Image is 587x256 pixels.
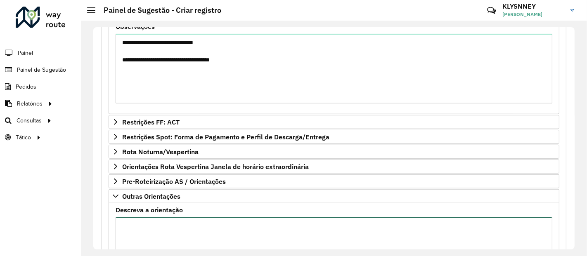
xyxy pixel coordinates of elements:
span: Outras Orientações [122,193,180,200]
a: Outras Orientações [109,189,559,203]
a: Restrições Spot: Forma de Pagamento e Perfil de Descarga/Entrega [109,130,559,144]
span: Relatórios [17,99,43,108]
span: Orientações Rota Vespertina Janela de horário extraordinária [122,163,309,170]
span: [PERSON_NAME] [502,11,564,18]
span: Pre-Roteirização AS / Orientações [122,178,226,185]
span: Restrições Spot: Forma de Pagamento e Perfil de Descarga/Entrega [122,134,329,140]
a: Orientações Rota Vespertina Janela de horário extraordinária [109,160,559,174]
a: Restrições FF: ACT [109,115,559,129]
span: Painel [18,49,33,57]
h2: Painel de Sugestão - Criar registro [95,6,221,15]
h3: KLYSNNEY [502,2,564,10]
span: Rota Noturna/Vespertina [122,148,199,155]
span: Tático [16,133,31,142]
span: Painel de Sugestão [17,66,66,74]
a: Pre-Roteirização AS / Orientações [109,174,559,188]
span: Pedidos [16,82,36,91]
span: Consultas [17,116,42,125]
span: Restrições FF: ACT [122,119,180,125]
label: Descreva a orientação [116,205,183,215]
a: Rota Noturna/Vespertina [109,145,559,159]
a: Contato Rápido [483,2,500,19]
